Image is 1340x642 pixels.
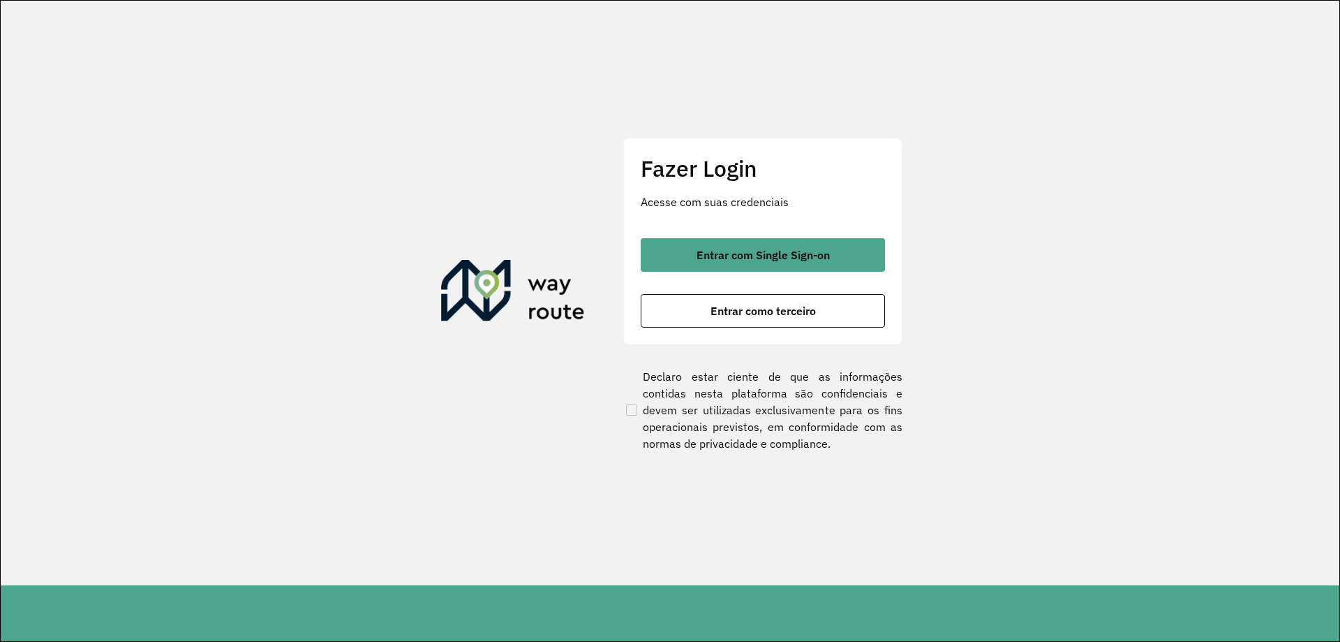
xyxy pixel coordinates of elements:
h2: Fazer Login [641,155,885,182]
span: Entrar com Single Sign-on [697,249,830,261]
p: Acesse com suas credenciais [641,194,885,210]
span: Entrar como terceiro [710,305,816,316]
button: button [641,294,885,328]
button: button [641,238,885,272]
label: Declaro estar ciente de que as informações contidas nesta plataforma são confidenciais e devem se... [623,368,902,452]
img: Roteirizador AmbevTech [441,260,585,327]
